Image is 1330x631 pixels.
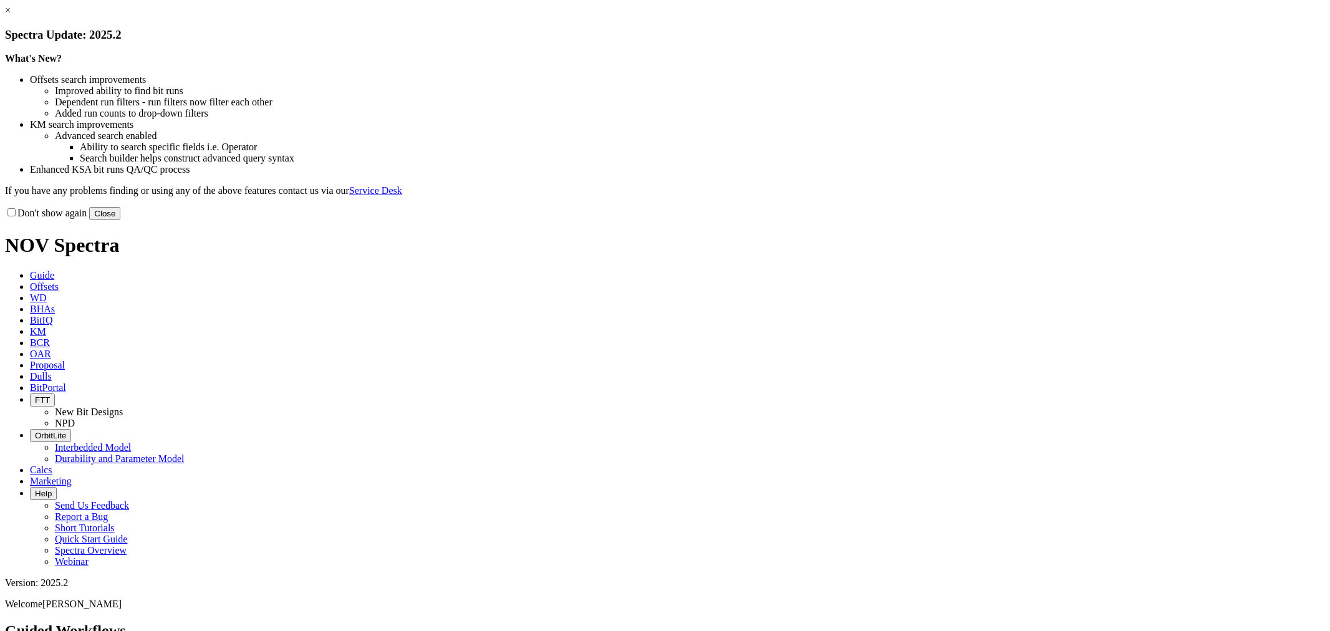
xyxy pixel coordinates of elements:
label: Don't show again [5,208,87,218]
li: Offsets search improvements [30,74,1325,85]
span: [PERSON_NAME] [42,599,122,609]
p: Welcome [5,599,1325,610]
p: If you have any problems finding or using any of the above features contact us via our [5,185,1325,196]
a: × [5,5,11,16]
span: KM [30,326,46,337]
strong: What's New? [5,53,62,64]
li: Ability to search specific fields i.e. Operator [80,142,1325,153]
a: Report a Bug [55,511,108,522]
span: Guide [30,270,54,281]
a: NPD [55,418,75,428]
h1: NOV Spectra [5,234,1325,257]
li: Added run counts to drop-down filters [55,108,1325,119]
span: Proposal [30,360,65,370]
li: Advanced search enabled [55,130,1325,142]
div: Version: 2025.2 [5,577,1325,589]
a: New Bit Designs [55,407,123,417]
a: Send Us Feedback [55,500,129,511]
a: Short Tutorials [55,523,115,533]
span: FTT [35,395,50,405]
span: OrbitLite [35,431,66,440]
a: Durability and Parameter Model [55,453,185,464]
span: Dulls [30,371,52,382]
span: Help [35,489,52,498]
span: Offsets [30,281,59,292]
span: OAR [30,349,51,359]
a: Quick Start Guide [55,534,127,544]
span: BCR [30,337,50,348]
a: Webinar [55,556,89,567]
li: Dependent run filters - run filters now filter each other [55,97,1325,108]
a: Interbedded Model [55,442,131,453]
li: Enhanced KSA bit runs QA/QC process [30,164,1325,175]
h3: Spectra Update: 2025.2 [5,28,1325,42]
span: BitPortal [30,382,66,393]
a: Service Desk [349,185,402,196]
input: Don't show again [7,208,16,216]
span: BHAs [30,304,55,314]
span: WD [30,292,47,303]
span: Marketing [30,476,72,486]
span: Calcs [30,465,52,475]
li: Search builder helps construct advanced query syntax [80,153,1325,164]
li: Improved ability to find bit runs [55,85,1325,97]
li: KM search improvements [30,119,1325,130]
a: Spectra Overview [55,545,127,556]
span: BitIQ [30,315,52,325]
button: Close [89,207,120,220]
